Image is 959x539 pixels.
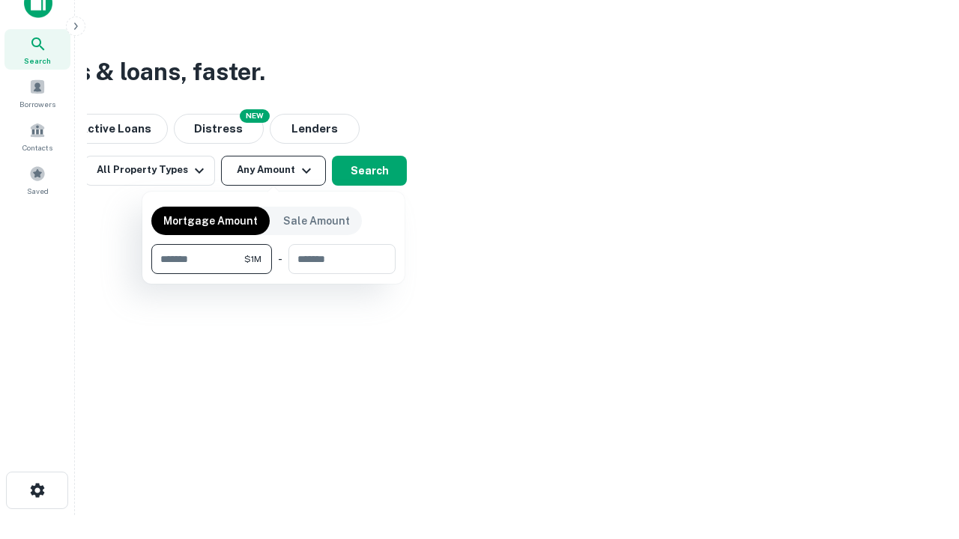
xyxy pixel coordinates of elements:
[244,252,261,266] span: $1M
[884,419,959,491] iframe: Chat Widget
[163,213,258,229] p: Mortgage Amount
[283,213,350,229] p: Sale Amount
[278,244,282,274] div: -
